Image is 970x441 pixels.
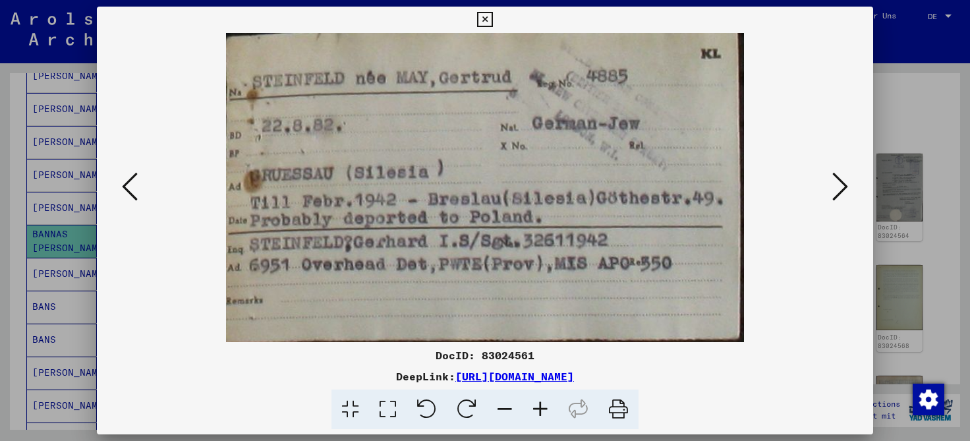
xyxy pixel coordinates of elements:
div: DeepLink: [97,368,873,384]
img: 001.jpg [142,33,828,342]
a: [URL][DOMAIN_NAME] [455,370,574,383]
img: Zustimmung ändern [913,384,944,415]
div: DocID: 83024561 [97,347,873,363]
div: Zustimmung ändern [912,383,944,415]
